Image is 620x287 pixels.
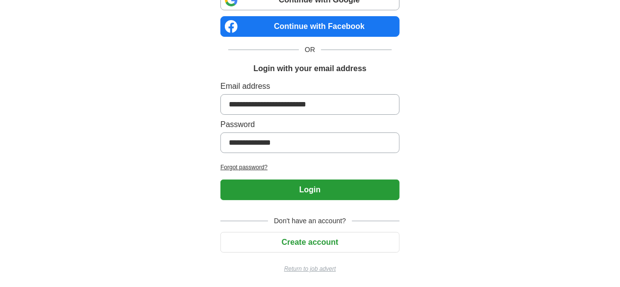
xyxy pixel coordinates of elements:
[268,216,352,226] span: Don't have an account?
[299,45,321,55] span: OR
[220,232,400,253] button: Create account
[253,63,366,75] h1: Login with your email address
[220,180,400,200] button: Login
[220,16,400,37] a: Continue with Facebook
[220,264,400,273] a: Return to job advert
[220,163,400,172] a: Forgot password?
[220,119,400,130] label: Password
[220,80,400,92] label: Email address
[220,238,400,246] a: Create account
